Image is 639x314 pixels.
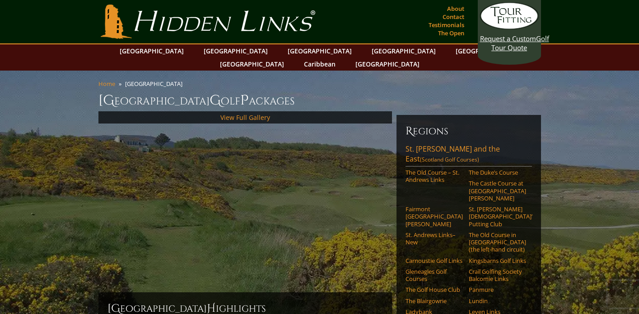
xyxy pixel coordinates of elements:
a: [GEOGRAPHIC_DATA] [351,57,424,71]
a: The Duke’s Course [469,169,526,176]
span: (Scotland Golf Courses) [420,156,479,163]
a: Contact [440,10,466,23]
a: Fairmont [GEOGRAPHIC_DATA][PERSON_NAME] [406,205,463,228]
a: The Golf House Club [406,286,463,293]
a: The Old Course in [GEOGRAPHIC_DATA] (the left-hand circuit) [469,231,526,253]
a: Kingsbarns Golf Links [469,257,526,264]
a: [GEOGRAPHIC_DATA] [115,44,188,57]
a: The Old Course – St. Andrews Links [406,169,463,184]
a: The Blairgowrie [406,297,463,304]
a: About [445,2,466,15]
span: Request a Custom [480,34,536,43]
a: Lundin [469,297,526,304]
a: Gleneagles Golf Courses [406,268,463,283]
a: St. [PERSON_NAME] [DEMOGRAPHIC_DATA]’ Putting Club [469,205,526,228]
a: St. Andrews Links–New [406,231,463,246]
a: [GEOGRAPHIC_DATA] [283,44,356,57]
a: Panmure [469,286,526,293]
a: The Open [436,27,466,39]
li: [GEOGRAPHIC_DATA] [125,80,186,88]
a: [GEOGRAPHIC_DATA] [367,44,440,57]
a: St. [PERSON_NAME] and the East(Scotland Golf Courses) [406,144,532,167]
a: [GEOGRAPHIC_DATA] [451,44,524,57]
a: Crail Golfing Society Balcomie Links [469,268,526,283]
a: Testimonials [426,19,466,31]
a: Carnoustie Golf Links [406,257,463,264]
a: Home [98,80,115,88]
span: G [210,91,221,109]
span: P [240,91,249,109]
h6: Regions [406,124,532,138]
a: [GEOGRAPHIC_DATA] [215,57,289,71]
a: The Castle Course at [GEOGRAPHIC_DATA][PERSON_NAME] [469,180,526,202]
a: View Full Gallery [220,113,270,122]
h1: [GEOGRAPHIC_DATA] olf ackages [98,91,541,109]
a: [GEOGRAPHIC_DATA] [199,44,272,57]
a: Caribbean [299,57,340,71]
a: Request a CustomGolf Tour Quote [480,2,539,52]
